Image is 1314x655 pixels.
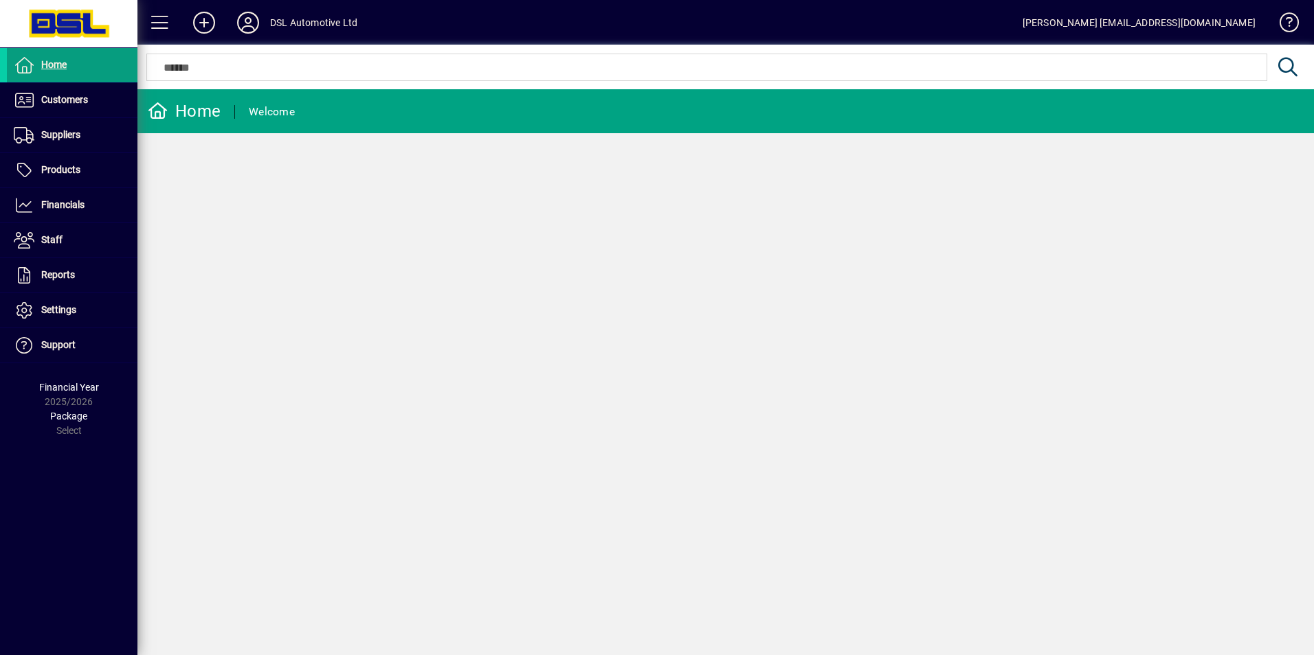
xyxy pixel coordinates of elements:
a: Knowledge Base [1269,3,1297,47]
span: Products [41,164,80,175]
div: [PERSON_NAME] [EMAIL_ADDRESS][DOMAIN_NAME] [1023,12,1256,34]
a: Reports [7,258,137,292]
div: DSL Automotive Ltd [270,12,357,34]
a: Financials [7,188,137,222]
span: Customers [41,94,88,105]
button: Profile [226,10,270,35]
span: Financials [41,199,85,210]
a: Staff [7,223,137,257]
div: Home [148,100,221,122]
a: Suppliers [7,118,137,152]
span: Financial Year [39,382,99,393]
span: Reports [41,269,75,280]
span: Suppliers [41,129,80,140]
button: Add [182,10,226,35]
span: Support [41,339,76,350]
a: Products [7,153,137,187]
span: Package [50,411,87,422]
span: Settings [41,304,76,315]
a: Settings [7,293,137,327]
a: Customers [7,83,137,117]
span: Staff [41,234,63,245]
div: Welcome [249,101,295,123]
a: Support [7,328,137,363]
span: Home [41,59,67,70]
